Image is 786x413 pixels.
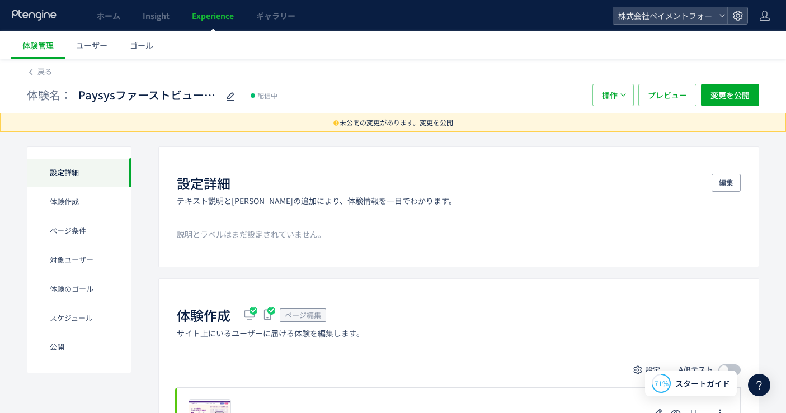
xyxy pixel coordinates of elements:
div: 体験作成 [27,187,131,216]
span: Experience [192,10,234,21]
div: スケジュール​ [27,303,131,333]
button: プレビュー [638,84,696,106]
span: ページ編集 [285,310,321,320]
span: 編集 [719,174,733,192]
div: 体験のゴール [27,274,131,303]
span: 変更を公開 [710,84,750,106]
span: 操作 [602,84,618,106]
span: 変更を公開 [420,117,453,127]
span: 配信中 [257,90,277,101]
h1: 設定詳細 [177,174,230,193]
span: スタートガイド [675,378,730,390]
button: 編集 [712,174,741,192]
button: 変更を公開 [701,84,759,106]
span: プレビュー [648,84,687,106]
span: 体験名： [27,87,72,103]
span: ゴール [130,40,153,51]
span: 戻る [37,66,52,77]
span: ユーザー [76,40,107,51]
button: 操作 [592,84,634,106]
p: サイト上にいるユーザーに届ける体験を編集します。 [177,327,364,339]
div: 対象ユーザー [27,245,131,274]
div: 設定詳細 [27,158,131,187]
span: Paysysファーストビュー左半分 [78,87,218,103]
div: 公開 [27,333,131,362]
span: 株式会社ペイメントフォー [615,7,714,24]
h1: 体験作成 [177,306,230,325]
span: 71% [655,378,669,388]
p: テキスト説明と[PERSON_NAME]の追加により、体験情報を一目でわかります。 [177,195,456,206]
span: Insight [143,10,170,21]
div: ページ条件 [27,216,131,245]
span: 体験管理 [22,40,54,51]
span: ギャラリー [256,10,295,21]
p: 説明とラベルはまだ設定されていません。 [177,229,741,240]
span: ホーム [97,10,120,21]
